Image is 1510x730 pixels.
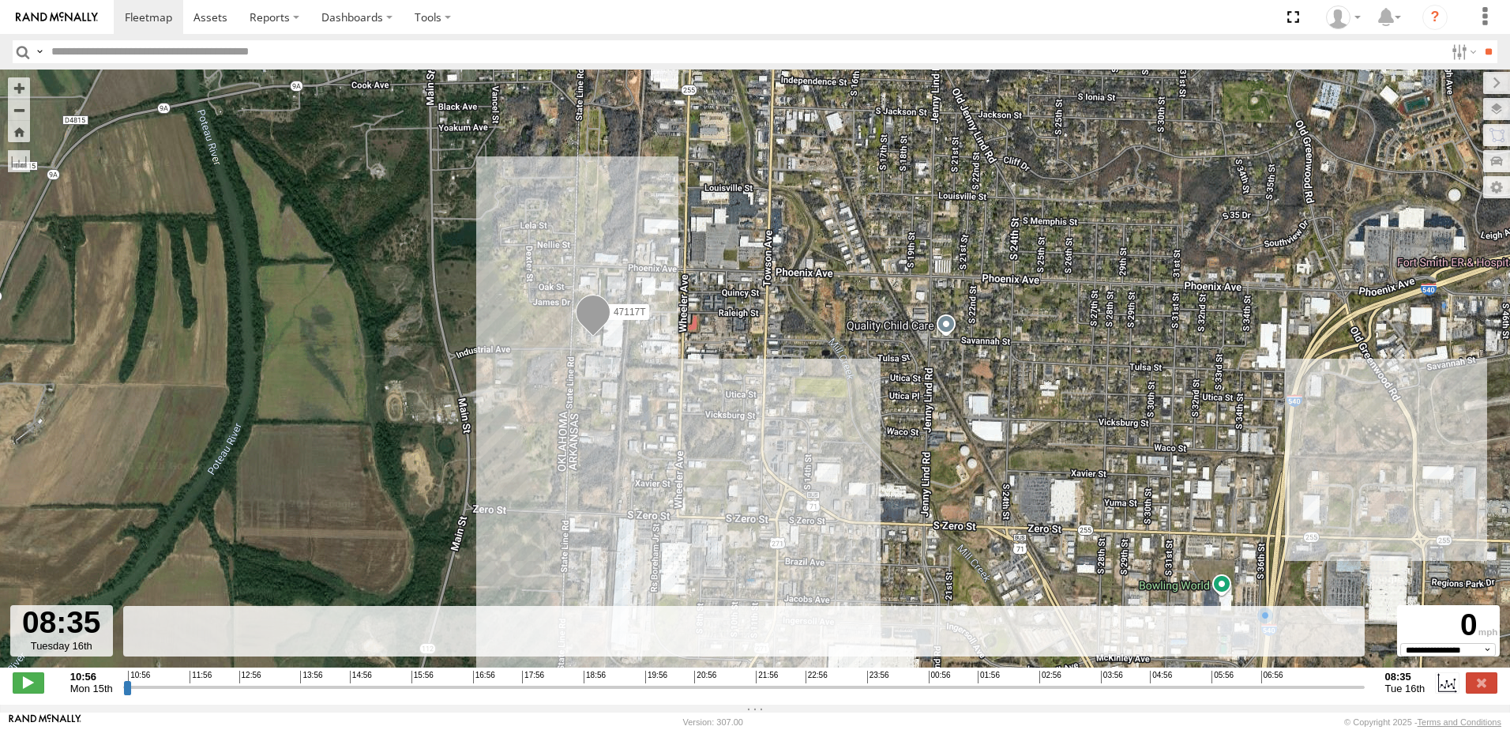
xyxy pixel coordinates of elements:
span: 23:56 [867,671,889,683]
i: ? [1422,5,1448,30]
a: Terms and Conditions [1418,717,1501,727]
img: rand-logo.svg [16,12,98,23]
span: 13:56 [300,671,322,683]
span: Tue 16th Sep 2025 [1385,683,1425,694]
span: 12:56 [239,671,261,683]
span: 00:56 [929,671,951,683]
label: Search Query [33,40,46,63]
span: 16:56 [473,671,495,683]
span: 06:56 [1261,671,1283,683]
label: Close [1466,672,1497,693]
span: Mon 15th Sep 2025 [70,683,113,694]
strong: 08:35 [1385,671,1425,683]
span: 19:56 [645,671,667,683]
span: 47117T [614,307,646,318]
span: 10:56 [128,671,150,683]
button: Zoom Home [8,121,30,142]
span: 22:56 [806,671,828,683]
label: Map Settings [1483,176,1510,198]
div: © Copyright 2025 - [1344,717,1501,727]
span: 17:56 [522,671,544,683]
span: 14:56 [350,671,372,683]
span: 03:56 [1101,671,1123,683]
span: 01:56 [978,671,1000,683]
a: Visit our Website [9,714,81,730]
span: 18:56 [584,671,606,683]
div: Dwight Wallace [1320,6,1366,29]
label: Search Filter Options [1445,40,1479,63]
div: Version: 307.00 [683,717,743,727]
span: 05:56 [1211,671,1234,683]
span: 02:56 [1039,671,1061,683]
strong: 10:56 [70,671,113,683]
label: Measure [8,150,30,172]
span: 04:56 [1150,671,1172,683]
span: 15:56 [411,671,434,683]
span: 20:56 [694,671,716,683]
span: 21:56 [756,671,778,683]
button: Zoom out [8,99,30,121]
button: Zoom in [8,77,30,99]
label: Play/Stop [13,672,44,693]
span: 11:56 [190,671,212,683]
div: 0 [1399,608,1497,643]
